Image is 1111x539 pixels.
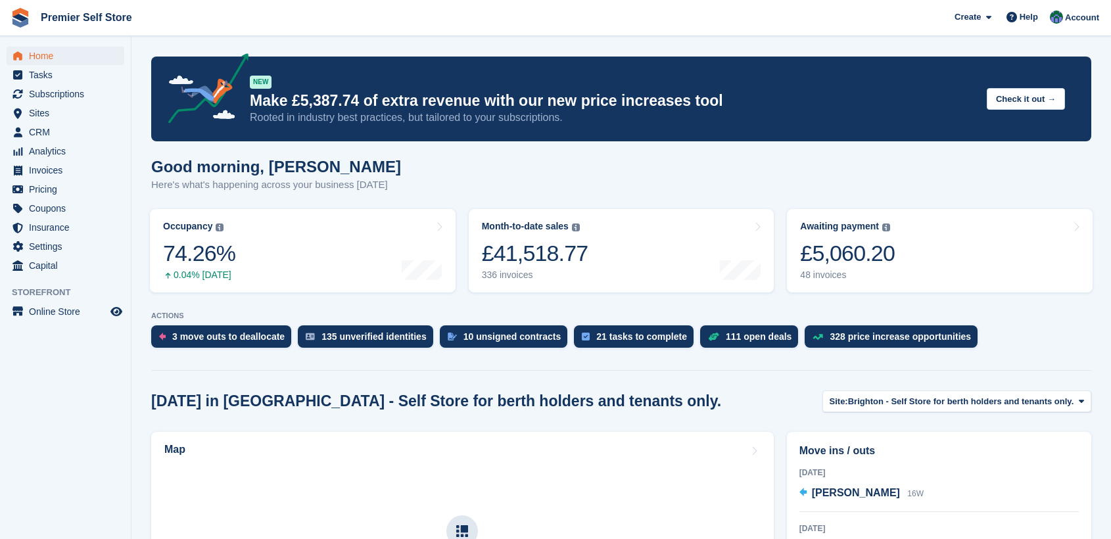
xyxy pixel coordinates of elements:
[799,523,1079,534] div: [DATE]
[321,331,427,342] div: 135 unverified identities
[150,209,456,293] a: Occupancy 74.26% 0.04% [DATE]
[29,47,108,65] span: Home
[7,104,124,122] a: menu
[799,467,1079,479] div: [DATE]
[29,161,108,179] span: Invoices
[882,223,890,231] img: icon-info-grey-7440780725fd019a000dd9b08b2336e03edf1995a4989e88bcd33f0948082b44.svg
[1050,11,1063,24] img: Jo Granger
[35,7,137,28] a: Premier Self Store
[482,240,588,267] div: £41,518.77
[172,331,285,342] div: 3 move outs to deallocate
[151,312,1091,320] p: ACTIONS
[216,223,224,231] img: icon-info-grey-7440780725fd019a000dd9b08b2336e03edf1995a4989e88bcd33f0948082b44.svg
[469,209,774,293] a: Month-to-date sales £41,518.77 336 invoices
[250,110,976,125] p: Rooted in industry best practices, but tailored to your subscriptions.
[306,333,315,340] img: verify_identity-adf6edd0f0f0b5bbfe63781bf79b02c33cf7c696d77639b501bdc392416b5a36.svg
[955,11,981,24] span: Create
[822,390,1091,412] button: Site: Brighton - Self Store for berth holders and tenants only.
[463,331,561,342] div: 10 unsigned contracts
[29,104,108,122] span: Sites
[812,487,900,498] span: [PERSON_NAME]
[7,85,124,103] a: menu
[700,325,805,354] a: 111 open deals
[7,180,124,199] a: menu
[7,256,124,275] a: menu
[1065,11,1099,24] span: Account
[907,489,924,498] span: 16W
[29,237,108,256] span: Settings
[813,334,823,340] img: price_increase_opportunities-93ffe204e8149a01c8c9dc8f82e8f89637d9d84a8eef4429ea346261dce0b2c0.svg
[250,76,272,89] div: NEW
[7,237,124,256] a: menu
[830,331,971,342] div: 328 price increase opportunities
[482,221,569,232] div: Month-to-date sales
[163,240,235,267] div: 74.26%
[29,142,108,160] span: Analytics
[572,223,580,231] img: icon-info-grey-7440780725fd019a000dd9b08b2336e03edf1995a4989e88bcd33f0948082b44.svg
[29,199,108,218] span: Coupons
[159,333,166,340] img: move_outs_to_deallocate_icon-f764333ba52eb49d3ac5e1228854f67142a1ed5810a6f6cc68b1a99e826820c5.svg
[29,66,108,84] span: Tasks
[482,269,588,281] div: 336 invoices
[799,485,924,502] a: [PERSON_NAME] 16W
[7,218,124,237] a: menu
[7,161,124,179] a: menu
[800,269,895,281] div: 48 invoices
[574,325,700,354] a: 21 tasks to complete
[848,395,1074,408] span: Brighton - Self Store for berth holders and tenants only.
[1020,11,1038,24] span: Help
[726,331,792,342] div: 111 open deals
[29,256,108,275] span: Capital
[7,66,124,84] a: menu
[163,221,212,232] div: Occupancy
[11,8,30,28] img: stora-icon-8386f47178a22dfd0bd8f6a31ec36ba5ce8667c1dd55bd0f319d3a0aa187defe.svg
[448,333,457,340] img: contract_signature_icon-13c848040528278c33f63329250d36e43548de30e8caae1d1a13099fd9432cc5.svg
[830,395,848,408] span: Site:
[987,88,1065,110] button: Check it out →
[7,47,124,65] a: menu
[805,325,984,354] a: 328 price increase opportunities
[108,304,124,319] a: Preview store
[29,302,108,321] span: Online Store
[708,332,719,341] img: deal-1b604bf984904fb50ccaf53a9ad4b4a5d6e5aea283cecdc64d6e3604feb123c2.svg
[151,177,401,193] p: Here's what's happening across your business [DATE]
[456,525,468,537] img: map-icn-33ee37083ee616e46c38cad1a60f524a97daa1e2b2c8c0bc3eb3415660979fc1.svg
[163,269,235,281] div: 0.04% [DATE]
[596,331,687,342] div: 21 tasks to complete
[7,199,124,218] a: menu
[7,302,124,321] a: menu
[29,180,108,199] span: Pricing
[787,209,1093,293] a: Awaiting payment £5,060.20 48 invoices
[12,286,131,299] span: Storefront
[151,158,401,176] h1: Good morning, [PERSON_NAME]
[440,325,575,354] a: 10 unsigned contracts
[582,333,590,340] img: task-75834270c22a3079a89374b754ae025e5fb1db73e45f91037f5363f120a921f8.svg
[157,53,249,128] img: price-adjustments-announcement-icon-8257ccfd72463d97f412b2fc003d46551f7dbcb40ab6d574587a9cd5c0d94...
[800,240,895,267] div: £5,060.20
[29,123,108,141] span: CRM
[7,123,124,141] a: menu
[250,91,976,110] p: Make £5,387.74 of extra revenue with our new price increases tool
[799,443,1079,459] h2: Move ins / outs
[800,221,879,232] div: Awaiting payment
[7,142,124,160] a: menu
[164,444,185,456] h2: Map
[29,218,108,237] span: Insurance
[151,392,721,410] h2: [DATE] in [GEOGRAPHIC_DATA] - Self Store for berth holders and tenants only.
[151,325,298,354] a: 3 move outs to deallocate
[29,85,108,103] span: Subscriptions
[298,325,440,354] a: 135 unverified identities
